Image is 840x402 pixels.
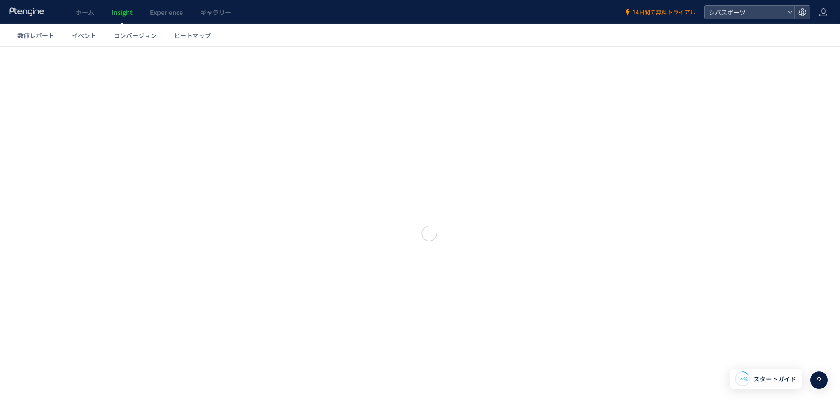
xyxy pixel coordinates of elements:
span: スタートガイド [753,374,796,384]
span: 数値レポート [17,31,54,40]
span: コンバージョン [114,31,157,40]
span: ギャラリー [200,8,231,17]
span: シバスポーツ [706,6,784,19]
span: ヒートマップ [174,31,211,40]
span: Experience [150,8,183,17]
span: 14% [737,375,748,382]
span: Insight [112,8,133,17]
span: 14日間の無料トライアル [633,8,696,17]
a: 14日間の無料トライアル [624,8,696,17]
span: ホーム [76,8,94,17]
span: イベント [72,31,96,40]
